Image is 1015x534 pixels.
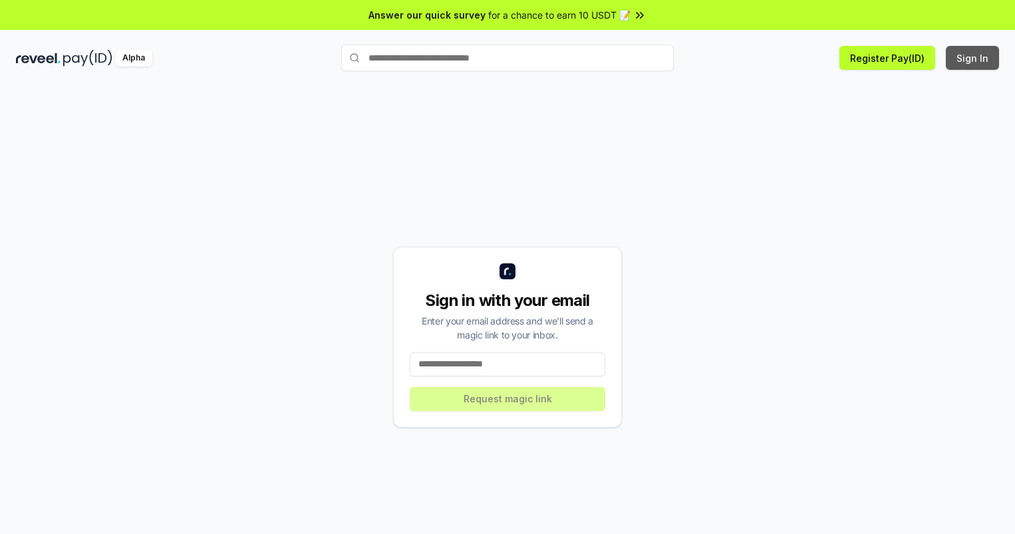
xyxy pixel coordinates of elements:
[16,50,61,67] img: reveel_dark
[500,263,515,279] img: logo_small
[488,8,631,22] span: for a chance to earn 10 USDT 📝
[368,8,486,22] span: Answer our quick survey
[839,46,935,70] button: Register Pay(ID)
[946,46,999,70] button: Sign In
[63,50,112,67] img: pay_id
[115,50,152,67] div: Alpha
[410,314,605,342] div: Enter your email address and we’ll send a magic link to your inbox.
[410,290,605,311] div: Sign in with your email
